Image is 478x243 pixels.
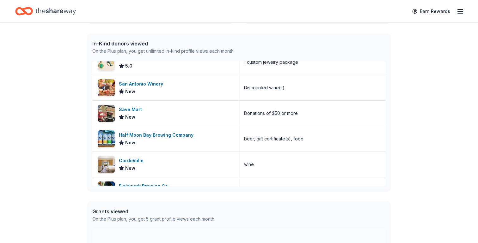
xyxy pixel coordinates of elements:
div: On the Plus plan, you get 5 grant profile views each month. [92,215,215,223]
img: Image for Half Moon Bay Brewing Company [98,130,115,147]
div: CordeValle [119,157,146,164]
div: San Antonio Winery [119,80,166,88]
a: Home [15,4,76,19]
img: Image for gorjana [98,54,115,71]
div: 1 custom jewelry package [244,58,298,66]
a: Earn Rewards [408,6,454,17]
div: wine [244,161,254,168]
div: Half Moon Bay Brewing Company [119,131,196,139]
span: New [125,139,135,146]
img: Image for San Antonio Winery [98,79,115,96]
span: New [125,88,135,95]
div: Fieldwork Brewing Co. [119,182,172,190]
div: In-Kind donors viewed [92,40,235,47]
span: 5.0 [125,62,132,70]
div: On the Plus plan, you get unlimited in-kind profile views each month. [92,47,235,55]
img: Image for Fieldwork Brewing Co. [98,181,115,199]
div: beer, gift certificate(s), food [244,135,303,143]
span: New [125,164,135,172]
div: Save Mart [119,106,144,113]
span: New [125,113,135,121]
div: Donations of $50 or more [244,110,298,117]
img: Image for Save Mart [98,105,115,122]
img: Image for CordeValle [98,156,115,173]
div: Discounted wine(s) [244,84,285,92]
div: Grants viewed [92,208,215,215]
